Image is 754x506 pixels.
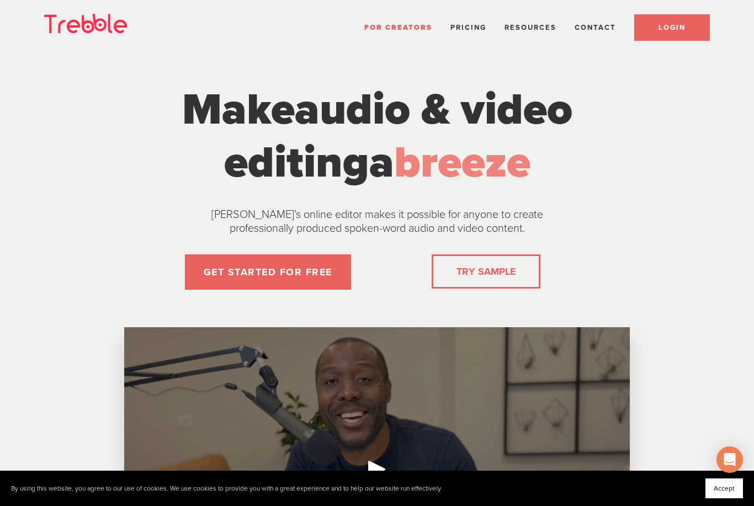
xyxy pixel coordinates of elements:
div: Play [364,456,390,482]
a: GET STARTED FOR FREE [185,254,351,290]
span: Resources [505,23,556,32]
span: editing [224,136,369,189]
a: Pricing [450,23,486,32]
p: By using this website, you agree to our use of cookies. We use cookies to provide you with a grea... [11,484,442,493]
span: audio & video [295,83,572,136]
div: Open Intercom Messenger [716,446,743,473]
span: LOGIN [659,23,686,32]
a: For Creators [364,23,432,32]
a: TRY SAMPLE [452,260,520,283]
a: LOGIN [634,14,710,41]
button: Accept [705,478,743,498]
a: Contact [575,23,616,32]
p: [PERSON_NAME]’s online editor makes it possible for anyone to create professionally produced spok... [184,208,570,236]
h1: Make a [170,83,584,189]
span: Accept [714,484,735,492]
span: breeze [394,136,530,189]
img: Trebble [44,14,127,33]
